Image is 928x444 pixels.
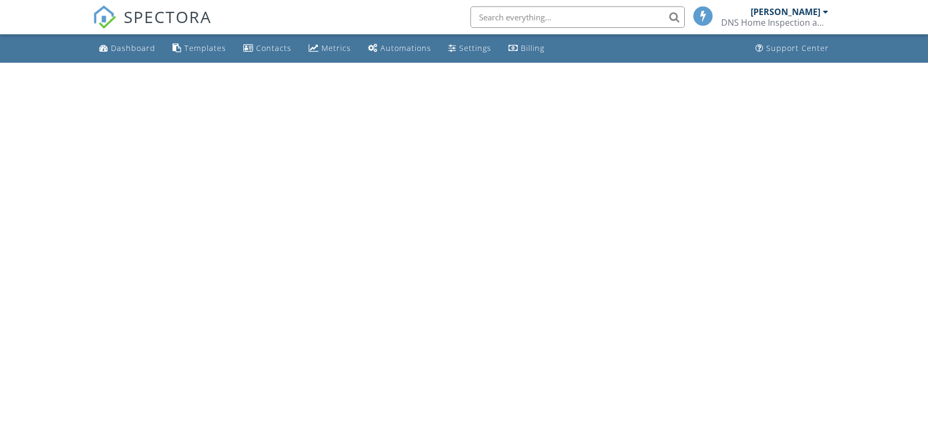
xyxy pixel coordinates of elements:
[256,43,291,53] div: Contacts
[239,39,296,58] a: Contacts
[459,43,491,53] div: Settings
[521,43,544,53] div: Billing
[93,14,212,37] a: SPECTORA
[364,39,436,58] a: Automations (Basic)
[444,39,496,58] a: Settings
[111,43,155,53] div: Dashboard
[751,6,820,17] div: [PERSON_NAME]
[93,5,116,29] img: The Best Home Inspection Software - Spectora
[721,17,828,28] div: DNS Home Inspection and Consulting
[766,43,829,53] div: Support Center
[124,5,212,28] span: SPECTORA
[168,39,230,58] a: Templates
[304,39,355,58] a: Metrics
[95,39,160,58] a: Dashboard
[380,43,431,53] div: Automations
[470,6,685,28] input: Search everything...
[504,39,549,58] a: Billing
[321,43,351,53] div: Metrics
[751,39,833,58] a: Support Center
[184,43,226,53] div: Templates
